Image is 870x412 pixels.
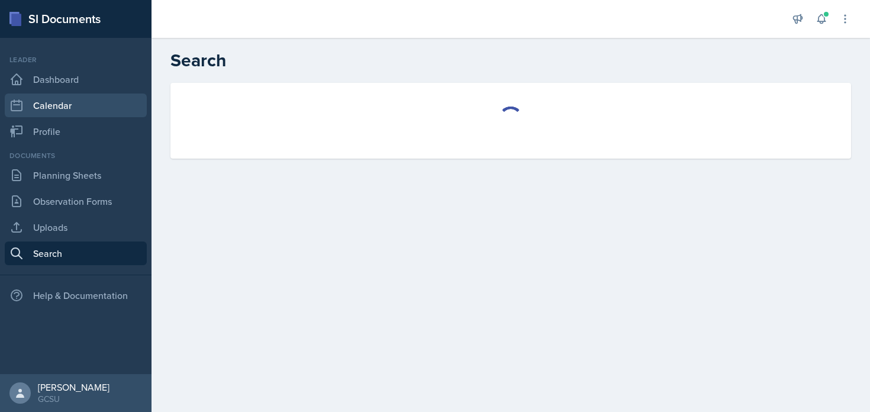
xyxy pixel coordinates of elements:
[5,67,147,91] a: Dashboard
[5,94,147,117] a: Calendar
[170,50,851,71] h2: Search
[5,242,147,265] a: Search
[5,150,147,161] div: Documents
[5,120,147,143] a: Profile
[5,189,147,213] a: Observation Forms
[5,163,147,187] a: Planning Sheets
[5,215,147,239] a: Uploads
[38,381,109,393] div: [PERSON_NAME]
[5,284,147,307] div: Help & Documentation
[5,54,147,65] div: Leader
[38,393,109,405] div: GCSU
